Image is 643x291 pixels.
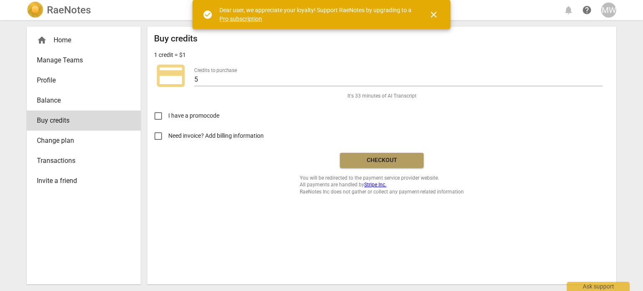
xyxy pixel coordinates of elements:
[27,70,141,90] a: Profile
[424,5,444,25] button: Close
[582,5,592,15] span: help
[27,90,141,111] a: Balance
[567,282,630,291] div: Ask support
[154,59,188,93] span: credit_card
[194,68,237,73] label: Credits to purchase
[219,15,262,22] a: Pro subscription
[203,10,213,20] span: check_circle
[27,111,141,131] a: Buy credits
[168,111,219,120] span: I have a promocode
[27,30,141,50] div: Home
[37,116,124,126] span: Buy credits
[154,33,198,44] h2: Buy credits
[47,4,91,16] h2: RaeNotes
[364,182,386,188] a: Stripe Inc.
[347,156,417,165] span: Checkout
[37,75,124,85] span: Profile
[37,95,124,106] span: Balance
[37,35,47,45] span: home
[340,153,424,168] button: Checkout
[168,131,265,140] span: Need invoice? Add billing information
[27,2,91,18] a: LogoRaeNotes
[579,3,594,18] a: Help
[27,131,141,151] a: Change plan
[27,50,141,70] a: Manage Teams
[27,171,141,191] a: Invite a friend
[347,93,417,100] span: It's 33 minutes of AI Transcript
[27,151,141,171] a: Transactions
[219,6,414,23] div: Dear user, we appreciate your loyalty! Support RaeNotes by upgrading to a
[601,3,616,18] button: MW
[37,176,124,186] span: Invite a friend
[37,136,124,146] span: Change plan
[27,2,44,18] img: Logo
[429,10,439,20] span: close
[37,156,124,166] span: Transactions
[37,35,124,45] div: Home
[154,51,186,59] p: 1 credit = $1
[37,55,124,65] span: Manage Teams
[300,175,464,196] span: You will be redirected to the payment service provider website. All payments are handled by RaeNo...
